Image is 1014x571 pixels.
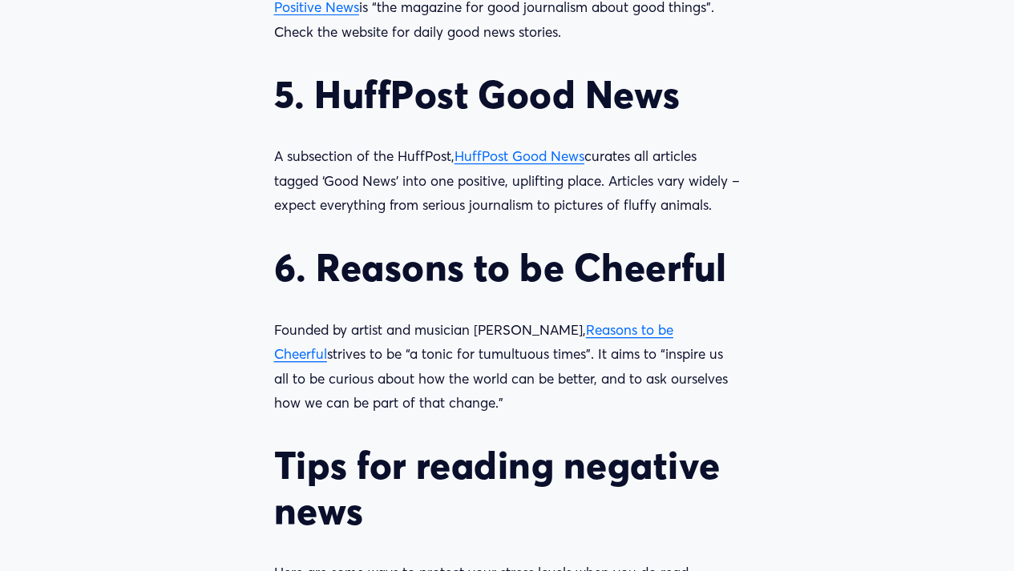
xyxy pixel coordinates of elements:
[454,147,584,164] a: HuffPost Good News
[274,245,741,291] h2: 6. Reasons to be Cheerful
[274,144,741,218] p: A subsection of the HuffPost, curates all articles tagged ‘Good News’ into one positive, upliftin...
[274,318,741,416] p: Founded by artist and musician [PERSON_NAME], strives to be “a tonic for tumultuous times”. It ai...
[274,72,741,118] h2: 5. HuffPost Good News
[274,443,741,533] h2: Tips for reading negative news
